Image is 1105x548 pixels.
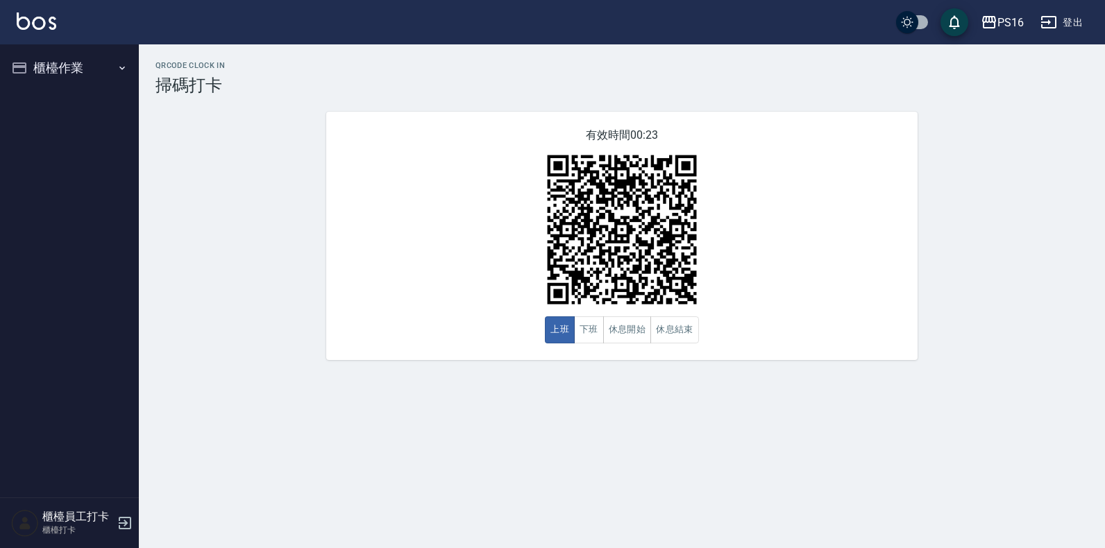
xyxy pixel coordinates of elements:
img: Logo [17,12,56,30]
button: 休息結束 [650,316,699,343]
h3: 掃碼打卡 [155,76,1088,95]
div: 有效時間 00:23 [326,112,918,360]
div: PS16 [997,14,1024,31]
button: save [940,8,968,36]
h2: QRcode Clock In [155,61,1088,70]
button: PS16 [975,8,1029,37]
img: Person [11,509,39,537]
p: 櫃檯打卡 [42,524,113,536]
button: 上班 [545,316,575,343]
button: 下班 [574,316,604,343]
button: 櫃檯作業 [6,50,133,86]
button: 休息開始 [603,316,652,343]
h5: 櫃檯員工打卡 [42,510,113,524]
button: 登出 [1035,10,1088,35]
